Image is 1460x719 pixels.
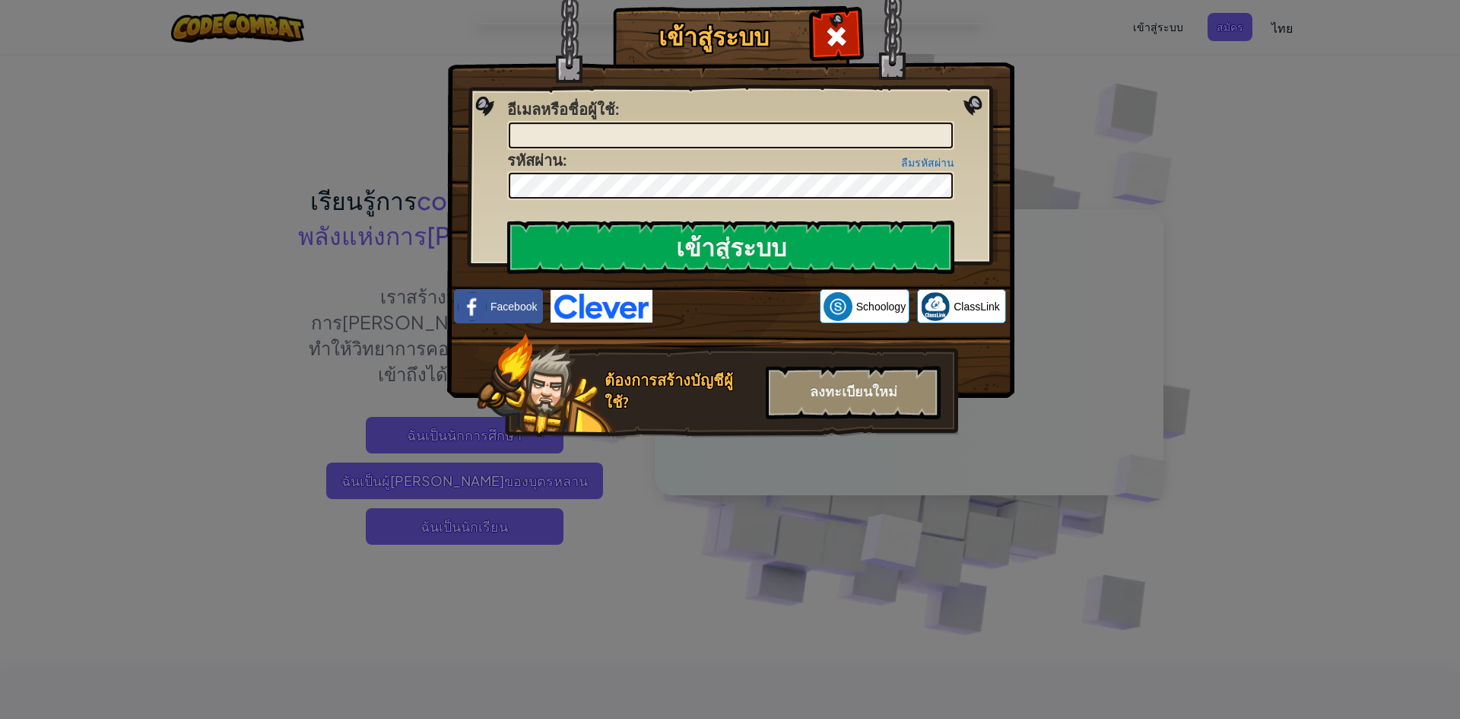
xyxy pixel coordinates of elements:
[954,299,1000,314] span: ClassLink
[856,299,906,314] span: Schoology
[551,290,652,323] img: clever-logo-blue.png
[605,370,757,413] div: ต้องการสร้างบัญชีผู้ใช้?
[507,99,619,121] label: :
[766,366,941,419] div: ลงทะเบียนใหม่
[652,290,820,323] iframe: Sign in with Google Button
[458,292,487,321] img: facebook_small.png
[824,292,852,321] img: schoology.png
[507,99,615,119] span: อีเมลหรือชื่อผู้ใช้
[507,150,567,172] label: :
[921,292,950,321] img: classlink-logo-small.png
[507,150,563,170] span: รหัสผ่าน
[507,221,954,274] input: เข้าสู่ระบบ
[901,157,954,169] a: ลืมรหัสผ่าน
[617,24,811,50] h1: เข้าสู่ระบบ
[490,299,537,314] span: Facebook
